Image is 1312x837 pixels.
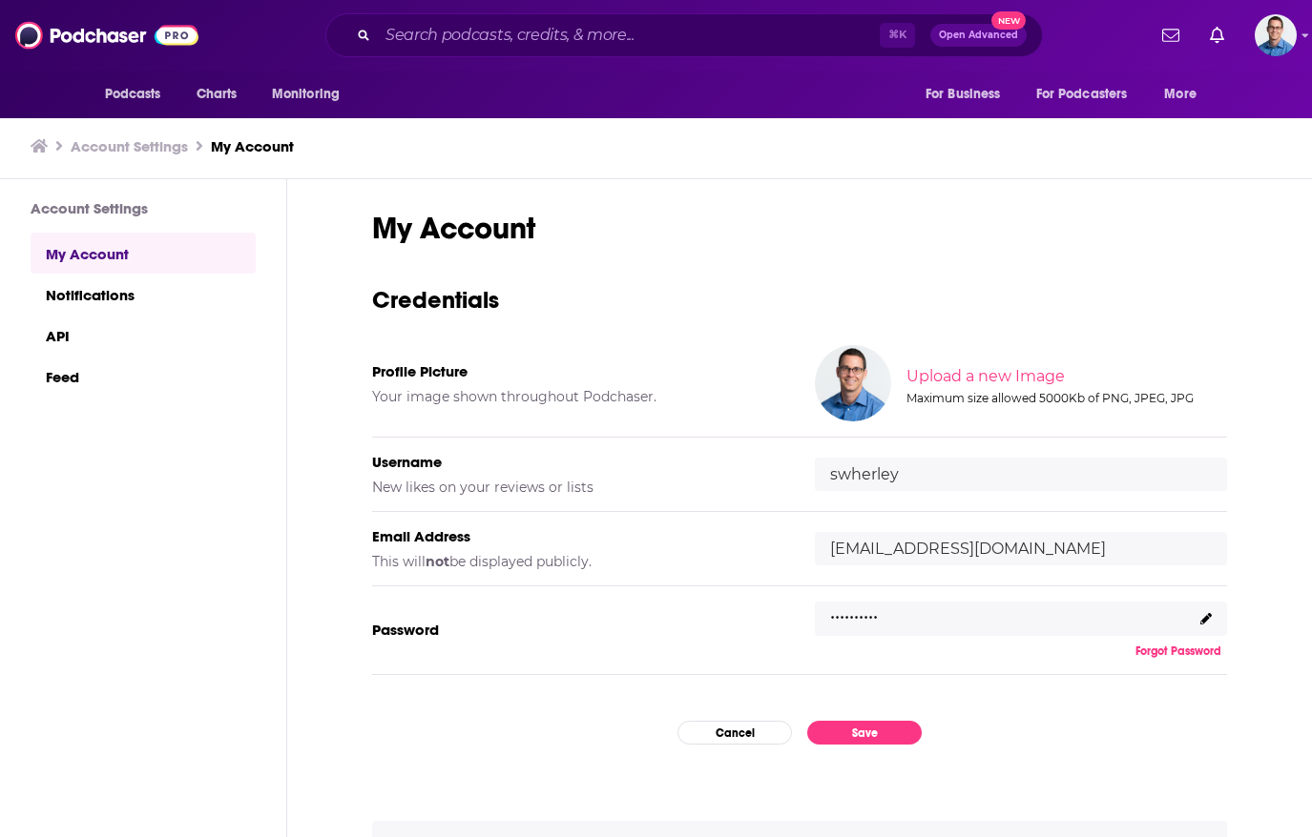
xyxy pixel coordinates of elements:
[926,81,1001,108] span: For Business
[31,356,256,397] a: Feed
[912,76,1025,112] button: open menu
[372,621,784,639] h5: Password
[31,315,256,356] a: API
[830,597,878,624] p: ..........
[31,199,256,217] h3: Account Settings
[815,532,1227,565] input: email
[272,81,340,108] span: Monitoring
[930,24,1027,47] button: Open AdvancedNew
[372,479,784,496] h5: New likes on your reviews or lists
[372,210,1227,247] h1: My Account
[105,81,161,108] span: Podcasts
[372,362,784,380] h5: Profile Picture
[184,76,249,112] a: Charts
[372,285,1227,315] h3: Credentials
[197,81,238,108] span: Charts
[991,11,1026,30] span: New
[92,76,186,112] button: open menu
[939,31,1018,40] span: Open Advanced
[815,458,1227,491] input: username
[31,274,256,315] a: Notifications
[1024,76,1156,112] button: open menu
[426,553,449,570] b: not
[372,553,784,570] h5: This will be displayed publicly.
[1155,19,1187,51] a: Show notifications dropdown
[1036,81,1128,108] span: For Podcasters
[1255,14,1297,56] span: Logged in as swherley
[906,391,1223,405] div: Maximum size allowed 5000Kb of PNG, JPEG, JPG
[1255,14,1297,56] img: User Profile
[807,721,922,745] button: Save
[71,137,188,155] a: Account Settings
[15,17,198,53] img: Podchaser - Follow, Share and Rate Podcasts
[815,345,891,421] img: Your profile image
[378,20,880,51] input: Search podcasts, credits, & more...
[1202,19,1232,51] a: Show notifications dropdown
[372,453,784,471] h5: Username
[677,721,792,745] button: Cancel
[1130,643,1227,659] button: Forgot Password
[372,527,784,545] h5: Email Address
[259,76,364,112] button: open menu
[880,23,915,48] span: ⌘ K
[372,388,784,405] h5: Your image shown throughout Podchaser.
[1151,76,1220,112] button: open menu
[325,13,1043,57] div: Search podcasts, credits, & more...
[1255,14,1297,56] button: Show profile menu
[211,137,294,155] a: My Account
[31,233,256,274] a: My Account
[1164,81,1197,108] span: More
